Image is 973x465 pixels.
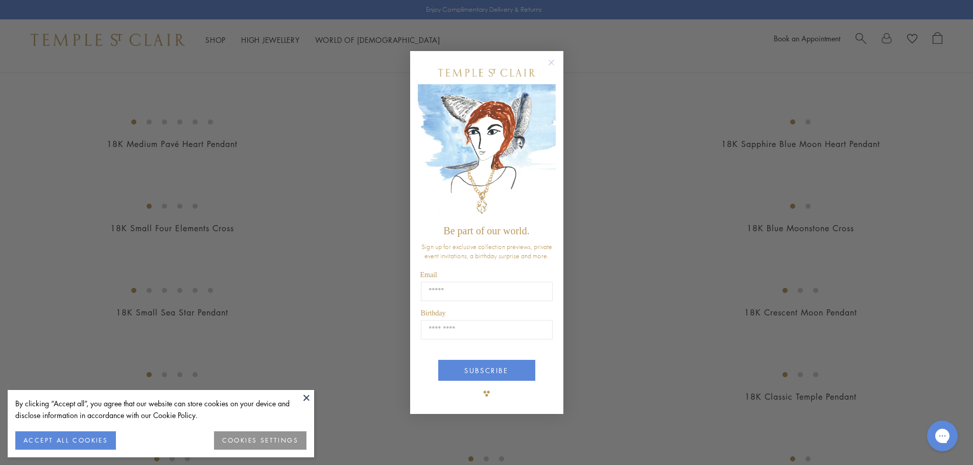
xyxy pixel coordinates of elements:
[922,417,963,455] iframe: Gorgias live chat messenger
[438,69,535,77] img: Temple St. Clair
[477,383,497,404] img: TSC
[214,431,306,450] button: COOKIES SETTINGS
[420,271,437,279] span: Email
[15,431,116,450] button: ACCEPT ALL COOKIES
[550,61,563,74] button: Close dialog
[443,225,529,236] span: Be part of our world.
[421,309,446,317] span: Birthday
[15,398,306,421] div: By clicking “Accept all”, you agree that our website can store cookies on your device and disclos...
[418,84,556,221] img: c4a9eb12-d91a-4d4a-8ee0-386386f4f338.jpeg
[421,242,552,260] span: Sign up for exclusive collection previews, private event invitations, a birthday surprise and more.
[438,360,535,381] button: SUBSCRIBE
[421,282,553,301] input: Email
